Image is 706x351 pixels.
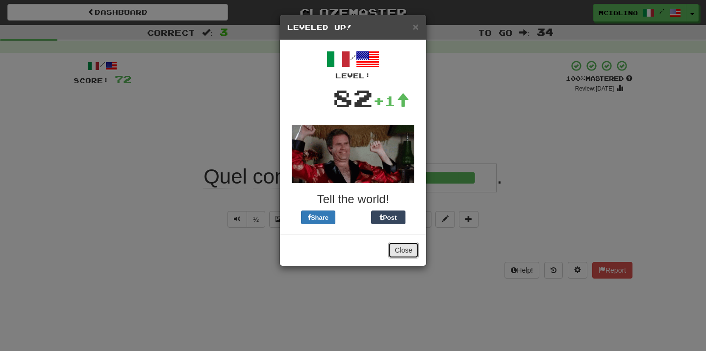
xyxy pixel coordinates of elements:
[413,21,419,32] span: ×
[373,91,409,111] div: +1
[388,242,419,258] button: Close
[292,125,414,183] img: will-ferrel-d6c07f94194e19e98823ed86c433f8fc69ac91e84bfcb09b53c9a5692911eaa6.gif
[333,81,373,115] div: 82
[413,22,419,32] button: Close
[287,71,419,81] div: Level:
[335,211,371,224] iframe: X Post Button
[287,193,419,206] h3: Tell the world!
[371,211,405,224] button: Post
[301,211,335,224] button: Share
[287,47,419,81] div: /
[287,23,419,32] h5: Leveled Up!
